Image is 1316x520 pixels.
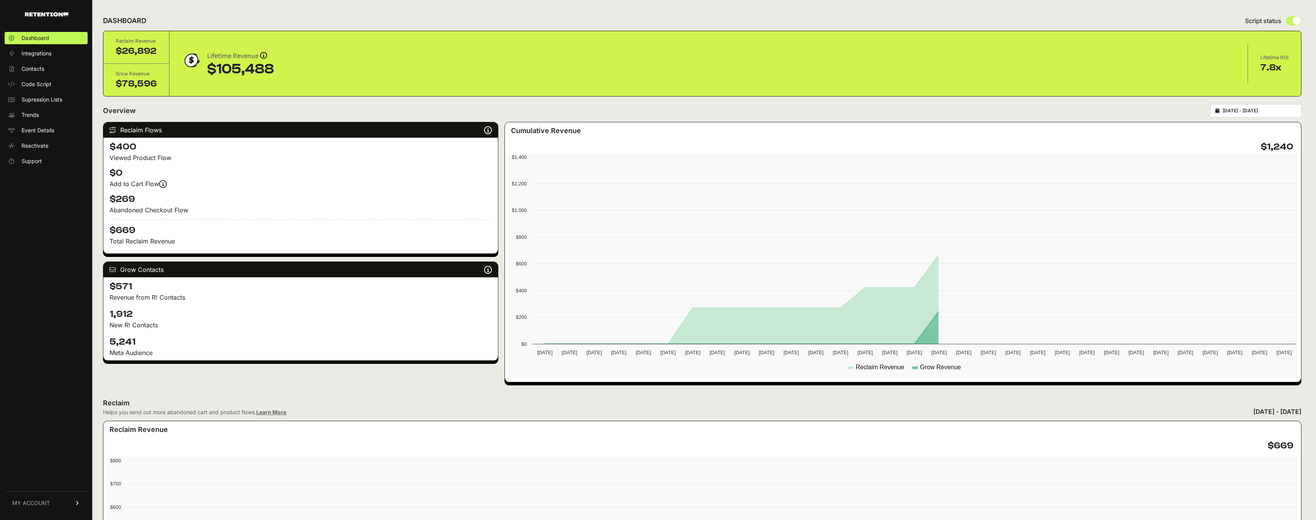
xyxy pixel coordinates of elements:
[22,80,51,88] span: Code Script
[207,51,274,62] div: Lifetime Revenue
[22,50,51,57] span: Integrations
[207,62,274,77] div: $105,488
[103,398,286,408] h2: Reclaim
[110,504,121,510] text: $600
[511,125,581,136] h3: Cumulative Revenue
[981,350,996,355] text: [DATE]
[856,364,904,370] text: Reclaim Revenue
[256,409,286,415] a: Learn More
[931,350,947,355] text: [DATE]
[907,350,922,355] text: [DATE]
[808,350,823,355] text: [DATE]
[182,51,201,70] img: dollar-coin-05c43ed7efb7bc0c12610022525b4bbbb207c7efeef5aecc26f025e68dcafac9.png
[1202,350,1218,355] text: [DATE]
[22,157,42,165] span: Support
[1260,62,1289,74] div: 7.8x
[516,314,527,320] text: $200
[5,109,88,121] a: Trends
[685,350,700,355] text: [DATE]
[110,424,168,435] h3: Reclaim Revenue
[110,205,492,215] div: Abandoned Checkout Flow
[1261,141,1293,153] h4: $1,240
[512,207,527,213] text: $1,000
[1153,350,1168,355] text: [DATE]
[1128,350,1144,355] text: [DATE]
[1245,16,1281,25] span: Script status
[1055,350,1070,355] text: [DATE]
[110,237,492,246] p: Total Reclaim Revenue
[882,350,898,355] text: [DATE]
[22,111,39,119] span: Trends
[1260,54,1289,62] div: Lifetime ROI
[660,350,676,355] text: [DATE]
[516,288,527,293] text: $400
[116,45,157,57] div: $26,892
[110,193,492,205] h4: $269
[1252,350,1267,355] text: [DATE]
[858,350,873,355] text: [DATE]
[636,350,651,355] text: [DATE]
[110,141,492,153] h4: $400
[22,34,49,42] span: Dashboard
[5,155,88,167] a: Support
[734,350,750,355] text: [DATE]
[920,364,961,370] text: Grow Revenue
[116,70,157,78] div: Grow Revenue
[22,65,44,73] span: Contacts
[5,124,88,137] a: Event Details
[110,458,121,463] text: $800
[1030,350,1045,355] text: [DATE]
[562,350,577,355] text: [DATE]
[537,350,553,355] text: [DATE]
[103,122,498,138] div: Reclaim Flows
[1253,407,1301,416] div: [DATE] - [DATE]
[103,262,498,277] div: Grow Contacts
[110,179,492,188] div: Add to Cart Flow
[103,105,136,116] h2: Overview
[1276,350,1292,355] text: [DATE]
[110,219,492,237] h4: $669
[956,350,971,355] text: [DATE]
[5,491,88,515] a: MY ACCOUNT
[5,47,88,60] a: Integrations
[1079,350,1095,355] text: [DATE]
[611,350,626,355] text: [DATE]
[110,293,492,302] p: Revenue from R! Contacts
[710,350,725,355] text: [DATE]
[103,15,146,26] h2: DASHBOARD
[116,37,157,45] div: Reclaim Revenue
[512,154,527,160] text: $1,400
[833,350,848,355] text: [DATE]
[759,350,774,355] text: [DATE]
[12,499,50,507] span: MY ACCOUNT
[103,408,286,416] div: Helps you send out more abandoned cart and product flows.
[586,350,602,355] text: [DATE]
[110,308,492,320] h4: 1,912
[110,348,492,357] div: Meta Audience
[25,12,68,17] img: Retention.com
[1005,350,1021,355] text: [DATE]
[110,481,121,487] text: $700
[1227,350,1243,355] text: [DATE]
[110,336,492,348] h4: 5,241
[110,320,492,330] p: New R! Contacts
[5,93,88,106] a: Supression Lists
[22,142,48,150] span: Reactivate
[512,181,527,187] text: $1,200
[110,153,492,162] div: Viewed Product Flow
[5,32,88,44] a: Dashboard
[5,63,88,75] a: Contacts
[5,78,88,90] a: Code Script
[5,140,88,152] a: Reactivate
[516,234,527,240] text: $800
[521,341,527,347] text: $0
[110,167,492,179] h4: $0
[22,127,54,134] span: Event Details
[1104,350,1119,355] text: [DATE]
[22,96,62,103] span: Supression Lists
[516,261,527,267] text: $600
[116,78,157,90] div: $78,596
[783,350,799,355] text: [DATE]
[1268,440,1293,452] h4: $669
[110,280,492,293] h4: $571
